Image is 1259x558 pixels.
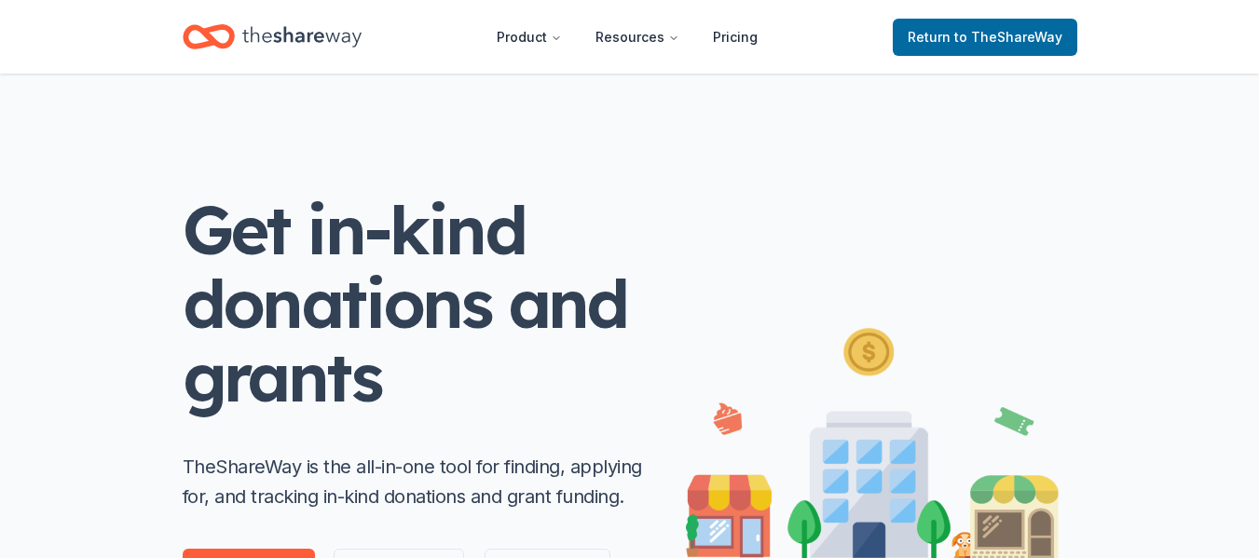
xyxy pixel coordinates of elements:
[482,19,577,56] button: Product
[581,19,694,56] button: Resources
[183,15,362,59] a: Home
[698,19,773,56] a: Pricing
[908,26,1062,48] span: Return
[183,452,649,511] p: TheShareWay is the all-in-one tool for finding, applying for, and tracking in-kind donations and ...
[183,193,649,415] h1: Get in-kind donations and grants
[893,19,1077,56] a: Returnto TheShareWay
[954,29,1062,45] span: to TheShareWay
[482,15,773,59] nav: Main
